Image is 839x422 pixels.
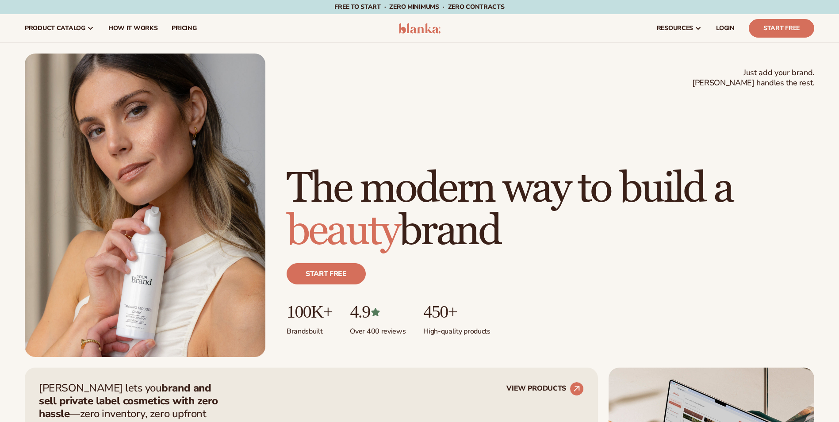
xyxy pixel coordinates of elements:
a: LOGIN [709,14,742,42]
a: How It Works [101,14,165,42]
p: 450+ [423,302,490,322]
a: VIEW PRODUCTS [506,382,584,396]
span: How It Works [108,25,158,32]
a: Start Free [749,19,814,38]
a: product catalog [18,14,101,42]
p: Brands built [287,322,332,336]
a: pricing [165,14,203,42]
a: Start free [287,263,366,284]
img: Female holding tanning mousse. [25,54,265,357]
span: resources [657,25,693,32]
p: 4.9 [350,302,406,322]
span: LOGIN [716,25,735,32]
span: pricing [172,25,196,32]
span: Just add your brand. [PERSON_NAME] handles the rest. [692,68,814,88]
p: High-quality products [423,322,490,336]
span: product catalog [25,25,85,32]
strong: brand and sell private label cosmetics with zero hassle [39,381,218,421]
p: Over 400 reviews [350,322,406,336]
img: logo [398,23,441,34]
p: 100K+ [287,302,332,322]
h1: The modern way to build a brand [287,168,814,253]
a: resources [650,14,709,42]
span: Free to start · ZERO minimums · ZERO contracts [334,3,504,11]
span: beauty [287,205,399,257]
